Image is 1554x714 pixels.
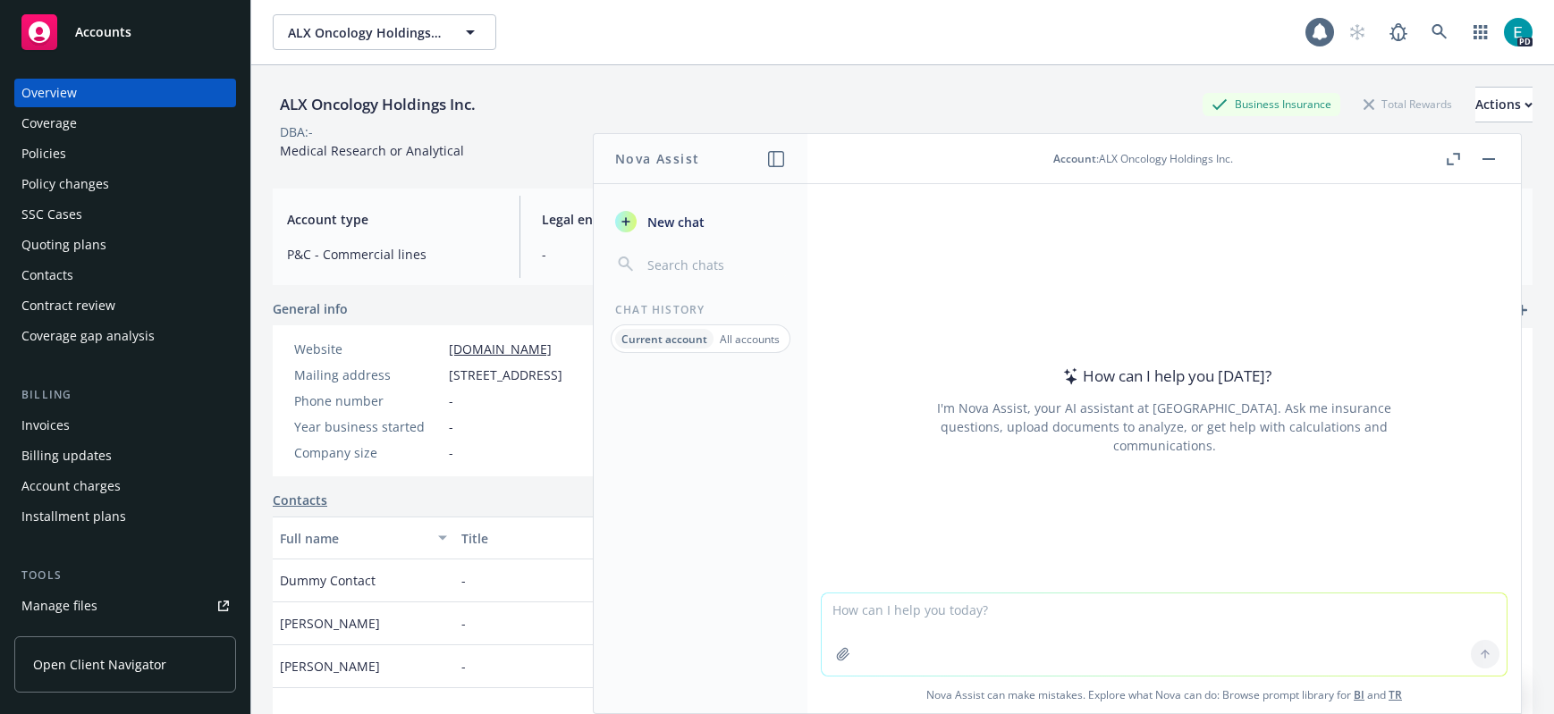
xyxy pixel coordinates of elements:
div: Year business started [294,417,442,436]
a: Invoices [14,411,236,440]
div: SSC Cases [21,200,82,229]
span: Dummy Contact [280,571,376,590]
a: Switch app [1463,14,1499,50]
div: Tools [14,567,236,584]
div: Website [294,340,442,358]
span: ALX Oncology Holdings Inc. [288,23,443,42]
div: Full name [280,529,427,548]
div: Phone number [294,391,442,410]
div: Coverage gap analysis [21,322,155,350]
a: Coverage [14,109,236,138]
div: : ALX Oncology Holdings Inc. [1053,151,1233,166]
span: - [449,391,453,410]
a: Contract review [14,291,236,320]
div: Total Rewards [1355,93,1461,115]
a: Billing updates [14,441,236,470]
a: Policy changes [14,170,236,198]
span: New chat [644,213,705,231]
div: Chat History [594,302,807,317]
div: Policies [21,139,66,168]
button: Title [454,517,636,559]
a: [DOMAIN_NAME] [449,340,552,357]
div: Mailing address [294,365,442,384]
a: Quoting plans [14,231,236,259]
span: - [542,245,753,264]
div: Contacts [21,261,73,290]
h1: Nova Assist [615,149,699,168]
a: BI [1354,687,1364,702]
div: Actions [1475,88,1533,122]
div: Billing updates [21,441,112,470]
span: [STREET_ADDRESS] [449,365,562,384]
span: Account [1053,151,1096,166]
span: - [461,657,466,676]
div: Contract review [21,291,115,320]
button: ALX Oncology Holdings Inc. [273,14,496,50]
span: Legal entity type [542,210,753,229]
div: DBA: - [280,122,313,141]
button: Actions [1475,87,1533,122]
a: Coverage gap analysis [14,322,236,350]
a: Overview [14,79,236,107]
span: Accounts [75,25,131,39]
a: Account charges [14,472,236,500]
div: Account charges [21,472,121,500]
span: - [449,443,453,462]
span: Nova Assist can make mistakes. Explore what Nova can do: Browse prompt library for and [815,676,1514,713]
a: Contacts [273,491,327,509]
div: Overview [21,79,77,107]
div: Manage files [21,592,97,620]
button: Full name [273,517,454,559]
div: Company size [294,443,442,462]
span: Open Client Navigator [33,655,166,674]
div: Invoices [21,411,70,440]
input: Search chats [644,252,786,277]
span: Account type [287,210,498,229]
a: Policies [14,139,236,168]
p: Current account [621,332,707,347]
span: - [461,571,466,590]
span: [PERSON_NAME] [280,614,380,633]
div: Title [461,529,609,548]
a: SSC Cases [14,200,236,229]
button: New chat [608,206,793,238]
a: TR [1389,687,1402,702]
a: Report a Bug [1381,14,1416,50]
span: [PERSON_NAME] [280,657,380,676]
a: Accounts [14,7,236,57]
div: Billing [14,386,236,404]
span: Medical Research or Analytical [280,142,464,159]
div: Coverage [21,109,77,138]
div: How can I help you [DATE]? [1058,365,1271,388]
a: Search [1422,14,1457,50]
p: All accounts [720,332,780,347]
span: - [461,614,466,633]
span: - [449,417,453,436]
a: add [1511,299,1533,321]
div: Quoting plans [21,231,106,259]
div: ALX Oncology Holdings Inc. [273,93,483,116]
a: Contacts [14,261,236,290]
div: Installment plans [21,502,126,531]
a: Installment plans [14,502,236,531]
a: Start snowing [1339,14,1375,50]
div: I'm Nova Assist, your AI assistant at [GEOGRAPHIC_DATA]. Ask me insurance questions, upload docum... [913,399,1415,455]
div: Business Insurance [1203,93,1340,115]
img: photo [1504,18,1533,46]
span: P&C - Commercial lines [287,245,498,264]
a: Manage files [14,592,236,620]
span: General info [273,299,348,318]
div: Policy changes [21,170,109,198]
